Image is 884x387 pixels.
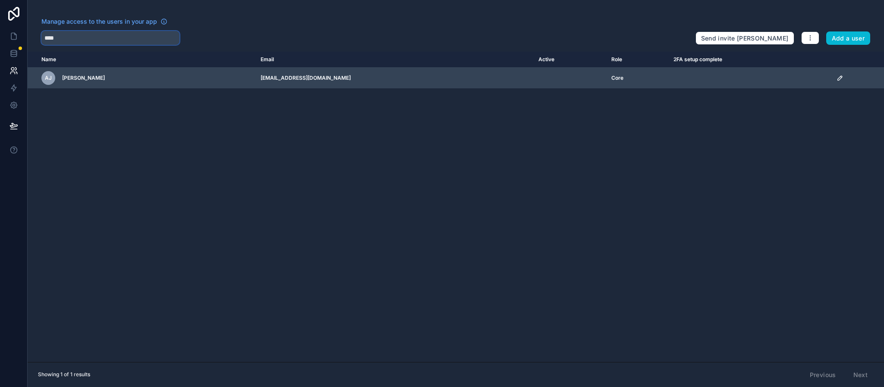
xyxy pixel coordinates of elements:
[28,52,255,68] th: Name
[668,52,832,68] th: 2FA setup complete
[255,68,533,89] td: [EMAIL_ADDRESS][DOMAIN_NAME]
[695,31,794,45] button: Send invite [PERSON_NAME]
[28,52,884,362] div: scrollable content
[826,31,871,45] button: Add a user
[62,75,105,81] span: [PERSON_NAME]
[45,75,52,81] span: AJ
[611,75,623,81] span: Core
[41,17,167,26] a: Manage access to the users in your app
[255,52,533,68] th: Email
[38,371,90,378] span: Showing 1 of 1 results
[533,52,606,68] th: Active
[606,52,668,68] th: Role
[41,17,157,26] span: Manage access to the users in your app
